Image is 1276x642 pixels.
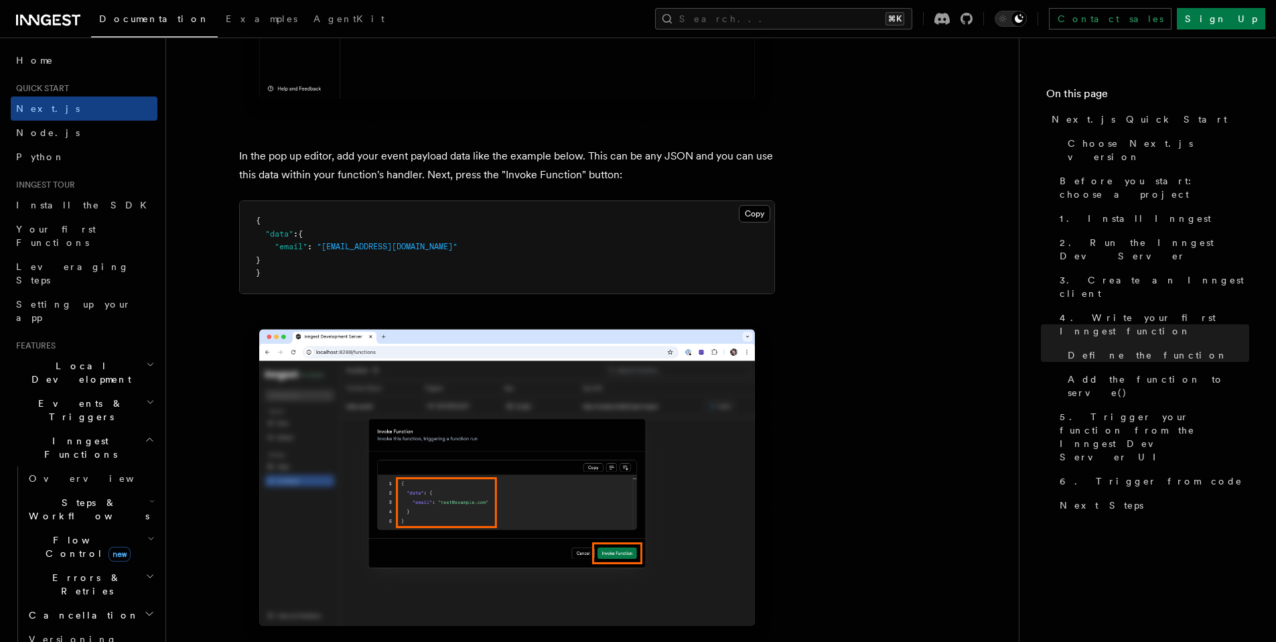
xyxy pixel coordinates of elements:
span: Setting up your app [16,299,131,323]
span: { [298,229,303,239]
span: AgentKit [313,13,384,24]
span: Features [11,340,56,351]
span: Cancellation [23,608,139,622]
a: Next.js Quick Start [1046,107,1249,131]
button: Toggle dark mode [995,11,1027,27]
kbd: ⌘K [885,12,904,25]
span: Next.js [16,103,80,114]
span: Leveraging Steps [16,261,129,285]
button: Errors & Retries [23,566,157,603]
span: Python [16,151,65,162]
span: 5. Trigger your function from the Inngest Dev Server UI [1060,410,1249,464]
a: Choose Next.js version [1062,131,1249,169]
span: { [256,216,261,225]
span: 3. Create an Inngest client [1060,273,1249,300]
a: Your first Functions [11,217,157,255]
span: Flow Control [23,533,147,560]
span: 4. Write your first Inngest function [1060,311,1249,338]
span: Overview [29,473,167,484]
button: Search...⌘K [655,8,912,29]
a: Next.js [11,97,157,121]
a: Home [11,48,157,72]
button: Steps & Workflows [23,491,157,528]
span: Home [16,54,54,67]
a: Overview [23,466,157,491]
span: : [293,229,298,239]
span: 2. Run the Inngest Dev Server [1060,236,1249,263]
a: Leveraging Steps [11,255,157,292]
span: Steps & Workflows [23,496,149,523]
a: Sign Up [1177,8,1265,29]
a: Documentation [91,4,218,38]
a: Contact sales [1049,8,1172,29]
span: Errors & Retries [23,571,145,598]
button: Inngest Functions [11,429,157,466]
span: Events & Triggers [11,397,146,424]
a: 1. Install Inngest [1054,206,1249,231]
a: 2. Run the Inngest Dev Server [1054,231,1249,268]
a: Examples [218,4,305,36]
span: Local Development [11,359,146,386]
span: 1. Install Inngest [1060,212,1211,225]
span: Node.js [16,127,80,138]
p: In the pop up editor, add your event payload data like the example below. This can be any JSON an... [239,147,775,184]
span: Your first Functions [16,224,96,248]
span: Examples [226,13,297,24]
span: Install the SDK [16,200,155,210]
span: Add the function to serve() [1068,373,1249,399]
button: Flow Controlnew [23,528,157,566]
a: AgentKit [305,4,393,36]
a: 6. Trigger from code [1054,469,1249,493]
button: Cancellation [23,603,157,627]
a: Node.js [11,121,157,145]
span: "email" [275,242,307,251]
span: Documentation [99,13,210,24]
span: Quick start [11,83,69,94]
span: "data" [265,229,293,239]
a: 4. Write your first Inngest function [1054,306,1249,343]
a: Add the function to serve() [1062,367,1249,405]
a: Define the function [1062,343,1249,367]
a: 3. Create an Inngest client [1054,268,1249,306]
h4: On this page [1046,86,1249,107]
span: } [256,268,261,277]
span: } [256,255,261,265]
button: Copy [739,205,770,222]
a: Before you start: choose a project [1054,169,1249,206]
span: Before you start: choose a project [1060,174,1249,201]
span: "[EMAIL_ADDRESS][DOMAIN_NAME]" [317,242,457,251]
button: Events & Triggers [11,391,157,429]
span: Next Steps [1060,499,1143,512]
span: Define the function [1068,348,1228,362]
a: 5. Trigger your function from the Inngest Dev Server UI [1054,405,1249,469]
a: Next Steps [1054,493,1249,517]
a: Install the SDK [11,193,157,217]
a: Setting up your app [11,292,157,330]
span: Inngest tour [11,180,75,190]
span: Inngest Functions [11,434,145,461]
button: Local Development [11,354,157,391]
a: Python [11,145,157,169]
span: Choose Next.js version [1068,137,1249,164]
span: new [109,547,131,562]
span: : [307,242,312,251]
span: 6. Trigger from code [1060,474,1243,488]
span: Next.js Quick Start [1052,113,1227,126]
